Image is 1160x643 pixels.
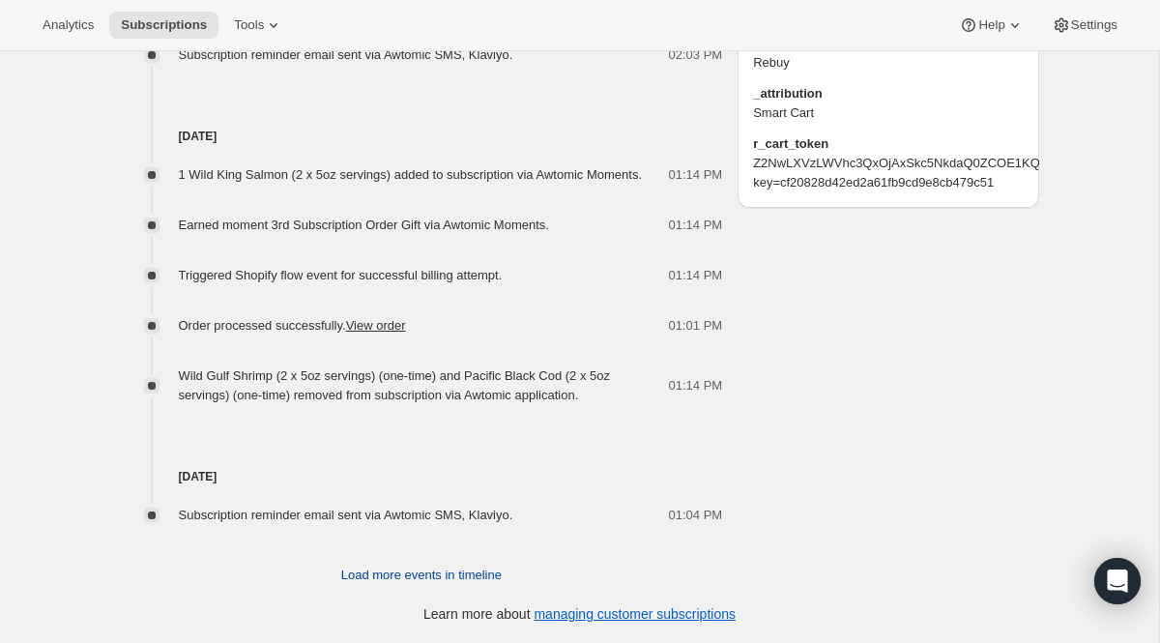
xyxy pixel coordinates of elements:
h4: [DATE] [121,467,723,486]
button: Subscriptions [109,12,218,39]
div: Open Intercom Messenger [1094,558,1141,604]
span: Analytics [43,17,94,33]
span: 01:01 PM [669,316,723,336]
span: Subscriptions [121,17,207,33]
button: Settings [1040,12,1129,39]
span: 1 Wild King Salmon (2 x 5oz servings) added to subscription via Awtomic Moments. [179,167,643,182]
span: Load more events in timeline [341,566,502,585]
span: Help [978,17,1004,33]
p: Learn more about [423,604,736,624]
button: Help [947,12,1035,39]
span: r_cart_token [753,134,1023,154]
span: 01:14 PM [669,165,723,185]
span: Z2NwLXVzLWVhc3QxOjAxSkc5NkdaQ0ZCOE1KQ1ZFWVZXVzRaWjEw?key=cf20828d42ed2a61fb9cd9e8cb479c51 [753,154,1023,192]
span: 01:14 PM [669,216,723,235]
span: _attribution [753,84,1023,103]
span: Wild Gulf Shrimp (2 x 5oz servings) (one-time) and Pacific Black Cod (2 x 5oz servings) (one-time... [179,368,611,402]
span: 01:14 PM [669,376,723,395]
button: Analytics [31,12,105,39]
span: Order processed successfully. [179,318,406,333]
span: Earned moment 3rd Subscription Order Gift via Awtomic Moments. [179,218,549,232]
span: Subscription reminder email sent via Awtomic SMS, Klaviyo. [179,508,513,522]
span: 02:03 PM [669,45,723,65]
span: Rebuy [753,53,1023,73]
span: Settings [1071,17,1117,33]
button: Tools [222,12,295,39]
span: Tools [234,17,264,33]
span: Subscription reminder email sent via Awtomic SMS, Klaviyo. [179,47,513,62]
span: 01:04 PM [669,506,723,525]
span: Smart Cart [753,103,1023,123]
a: managing customer subscriptions [534,606,736,622]
h4: [DATE] [121,127,723,146]
span: 01:14 PM [669,266,723,285]
span: Triggered Shopify flow event for successful billing attempt. [179,268,503,282]
button: Load more events in timeline [330,560,513,591]
a: View order [346,318,406,333]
